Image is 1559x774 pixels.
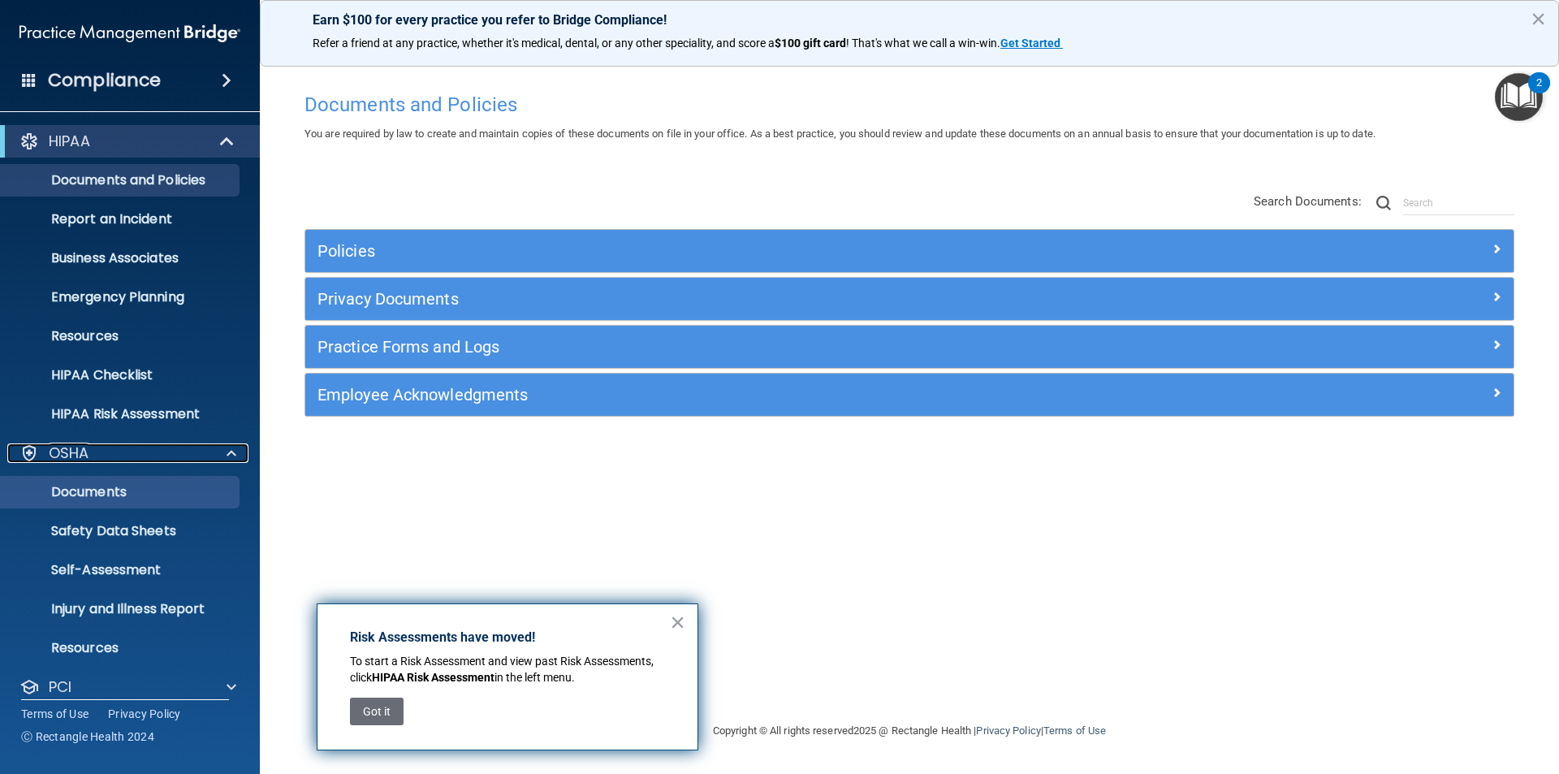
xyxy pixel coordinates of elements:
div: 2 [1536,83,1542,104]
h4: Compliance [48,69,161,92]
p: HIPAA Checklist [11,367,232,383]
strong: HIPAA Risk Assessment [372,671,494,684]
p: Report an Incident [11,211,232,227]
p: PCI [49,677,71,697]
button: Got it [350,698,404,725]
p: HIPAA [49,132,90,151]
p: Earn $100 for every practice you refer to Bridge Compliance! [313,12,1506,28]
span: ! That's what we call a win-win. [846,37,1000,50]
p: Safety Data Sheets [11,523,232,539]
a: Terms of Use [21,706,89,722]
strong: Get Started [1000,37,1060,50]
p: Business Associates [11,250,232,266]
h5: Policies [317,242,1199,260]
span: Refer a friend at any practice, whether it's medical, dental, or any other speciality, and score a [313,37,775,50]
p: OSHA [49,443,89,463]
button: Close [670,609,685,635]
span: You are required by law to create and maintain copies of these documents on file in your office. ... [304,128,1375,140]
p: Self-Assessment [11,562,232,578]
h5: Employee Acknowledgments [317,386,1199,404]
h4: Documents and Policies [304,94,1514,115]
h5: Privacy Documents [317,290,1199,308]
p: Emergency Planning [11,289,232,305]
h5: Practice Forms and Logs [317,338,1199,356]
button: Open Resource Center, 2 new notifications [1495,73,1543,121]
span: To start a Risk Assessment and view past Risk Assessments, click [350,655,656,684]
span: Search Documents: [1254,194,1362,209]
p: Resources [11,328,232,344]
p: Documents and Policies [11,172,232,188]
p: Documents [11,484,232,500]
strong: $100 gift card [775,37,846,50]
span: Ⓒ Rectangle Health 2024 [21,729,154,745]
a: Privacy Policy [976,724,1040,737]
a: Terms of Use [1043,724,1106,737]
button: Close [1531,6,1546,32]
p: Resources [11,640,232,656]
span: in the left menu. [494,671,575,684]
input: Search [1403,191,1514,215]
p: Injury and Illness Report [11,601,232,617]
img: ic-search.3b580494.png [1376,196,1391,210]
a: Privacy Policy [108,706,181,722]
img: PMB logo [19,17,240,50]
strong: Risk Assessments have moved! [350,629,535,645]
div: Copyright © All rights reserved 2025 @ Rectangle Health | | [613,705,1206,757]
p: HIPAA Risk Assessment [11,406,232,422]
